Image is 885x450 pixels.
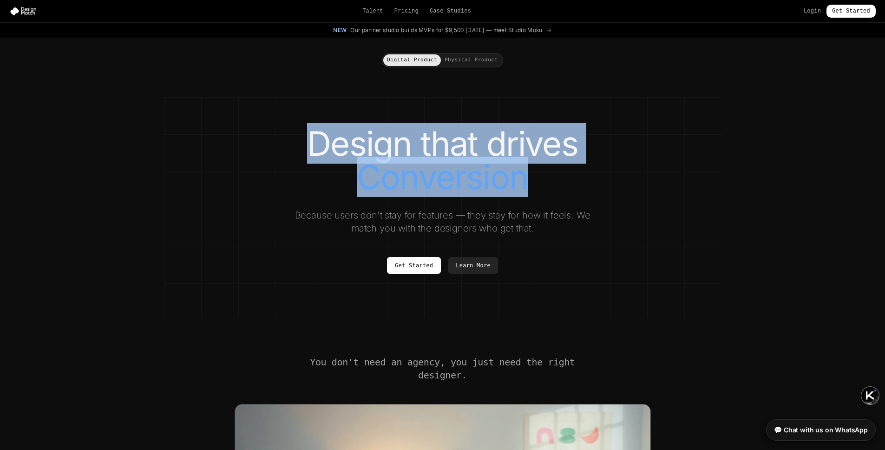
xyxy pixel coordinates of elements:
a: Login [804,7,821,15]
img: Design Match [9,7,41,16]
a: Pricing [394,7,419,15]
a: Case Studies [430,7,471,15]
p: Because users don't stay for features — they stay for how it feels. We match you with the designe... [287,209,599,235]
a: Learn More [448,257,498,274]
button: Digital Product [383,54,441,66]
a: Get Started [387,257,441,274]
h2: You don't need an agency, you just need the right designer. [309,356,577,382]
h1: Design that drives [183,127,703,194]
span: Our partner studio builds MVPs for $9,500 [DATE] — meet Studio Moku [350,26,542,34]
span: New [333,26,347,34]
span: Conversion [357,160,528,194]
a: Talent [362,7,383,15]
a: Get Started [826,5,876,18]
button: Physical Product [441,54,502,66]
a: 💬 Chat with us on WhatsApp [766,419,876,441]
